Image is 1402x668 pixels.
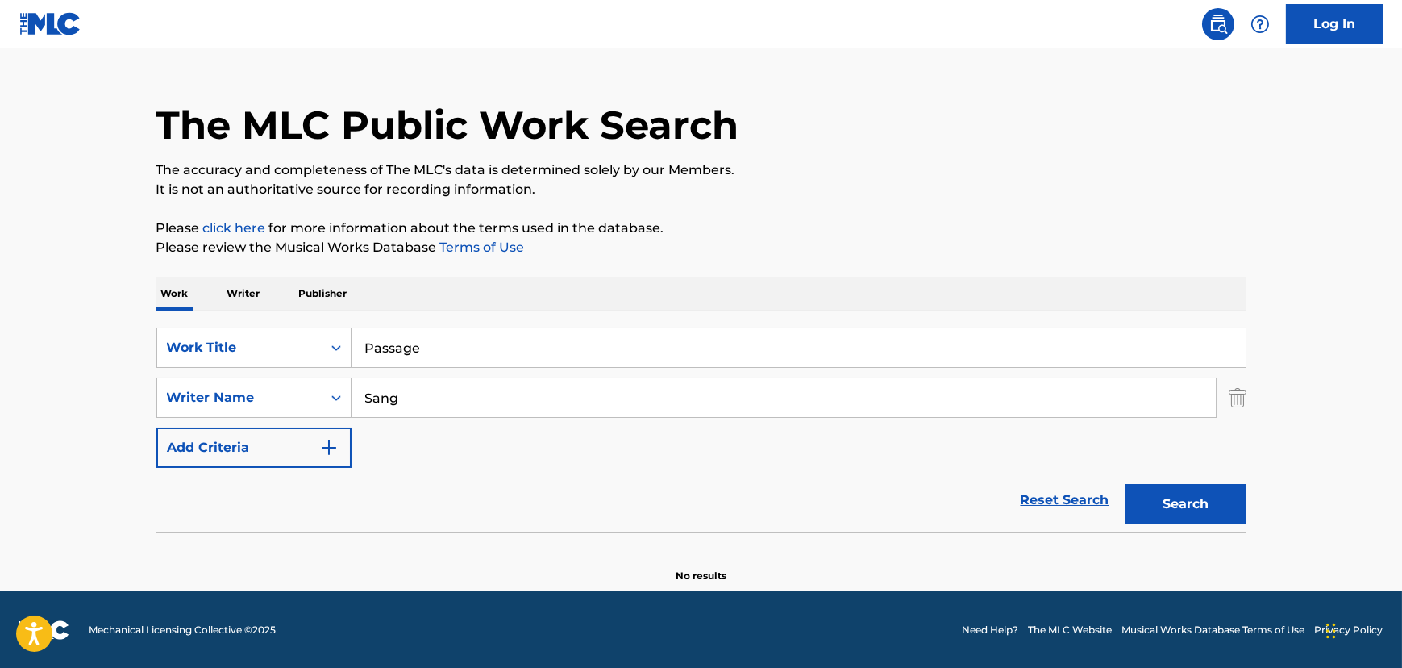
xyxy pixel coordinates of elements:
button: Add Criteria [156,428,352,468]
button: Search [1125,484,1246,524]
p: It is not an authoritative source for recording information. [156,180,1246,199]
div: Help [1244,8,1276,40]
div: Work Title [167,338,312,357]
p: Publisher [294,277,352,311]
img: MLC Logo [19,12,81,35]
img: search [1209,15,1228,34]
img: help [1250,15,1270,34]
a: Public Search [1202,8,1234,40]
p: No results [676,549,726,583]
a: Log In [1286,4,1383,44]
p: Please review the Musical Works Database [156,238,1246,257]
a: click here [203,220,266,236]
p: Work [156,277,193,311]
iframe: Chat Widget [1321,591,1402,668]
p: The accuracy and completeness of The MLC's data is determined solely by our Members. [156,161,1246,180]
img: 9d2ae6d4665cec9f34b9.svg [319,438,339,457]
form: Search Form [156,328,1246,532]
div: Drag [1326,607,1336,655]
a: Privacy Policy [1314,623,1383,637]
a: Need Help? [962,623,1018,637]
a: Terms of Use [437,240,525,255]
p: Please for more information about the terms used in the database. [156,219,1246,238]
a: The MLC Website [1028,623,1112,637]
div: Writer Name [167,388,312,407]
p: Writer [223,277,265,311]
h1: The MLC Public Work Search [156,101,739,149]
a: Reset Search [1013,482,1117,518]
span: Mechanical Licensing Collective © 2025 [89,623,276,637]
img: logo [19,620,69,640]
img: Delete Criterion [1229,378,1246,418]
a: Musical Works Database Terms of Use [1121,623,1304,637]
